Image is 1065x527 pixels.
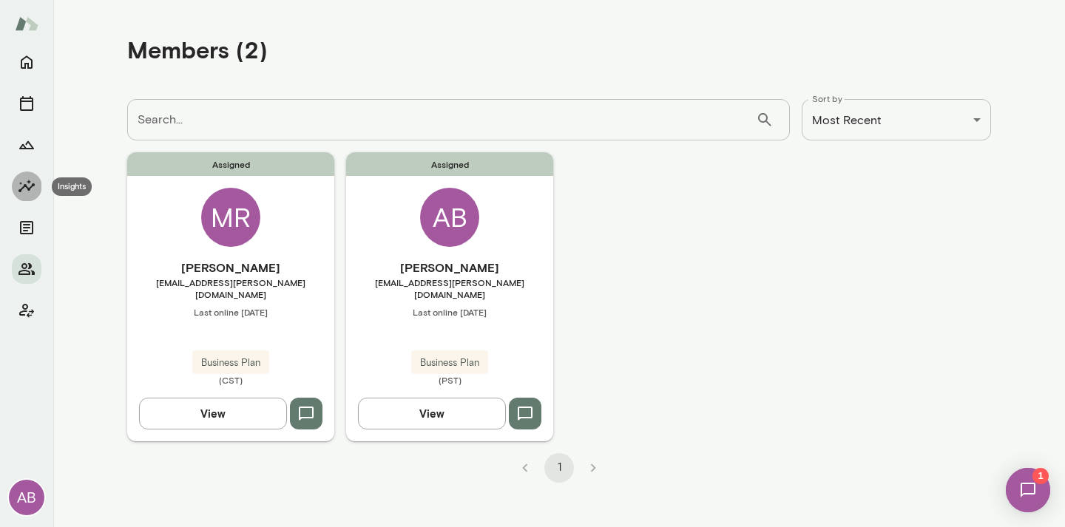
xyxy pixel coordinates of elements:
[139,398,287,429] button: View
[192,356,269,370] span: Business Plan
[544,453,574,483] button: page 1
[346,152,553,176] span: Assigned
[9,480,44,515] div: AB
[52,177,92,196] div: Insights
[127,374,334,386] span: (CST)
[12,213,41,242] button: Documents
[508,453,610,483] nav: pagination navigation
[201,188,260,247] div: MR
[802,99,991,140] div: Most Recent
[15,10,38,38] img: Mento
[346,374,553,386] span: (PST)
[127,441,991,483] div: pagination
[127,276,334,300] span: [EMAIL_ADDRESS][PERSON_NAME][DOMAIN_NAME]
[127,259,334,276] h6: [PERSON_NAME]
[12,89,41,118] button: Sessions
[358,398,506,429] button: View
[346,276,553,300] span: [EMAIL_ADDRESS][PERSON_NAME][DOMAIN_NAME]
[12,296,41,325] button: Client app
[127,152,334,176] span: Assigned
[12,47,41,77] button: Home
[127,35,268,64] h4: Members (2)
[12,171,41,201] button: Insights
[12,254,41,284] button: Members
[12,130,41,160] button: Growth Plan
[346,259,553,276] h6: [PERSON_NAME]
[812,92,842,105] label: Sort by
[411,356,488,370] span: Business Plan
[127,306,334,318] span: Last online [DATE]
[346,306,553,318] span: Last online [DATE]
[420,188,479,247] div: AB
